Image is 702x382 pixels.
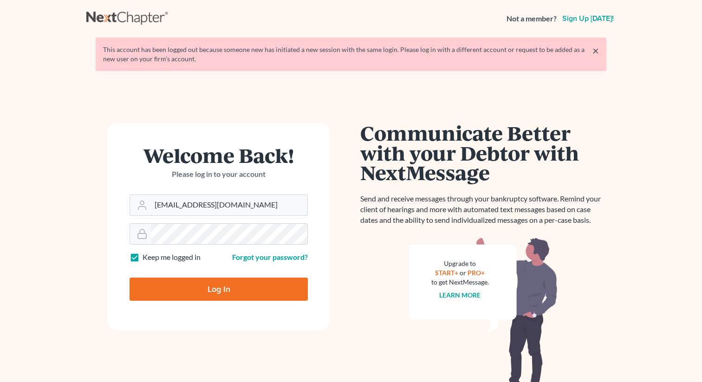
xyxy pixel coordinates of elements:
[560,15,616,22] a: Sign up [DATE]!
[431,278,489,287] div: to get NextMessage.
[460,269,467,277] span: or
[130,278,308,301] input: Log In
[435,269,459,277] a: START+
[143,252,201,263] label: Keep me logged in
[440,291,481,299] a: Learn more
[130,145,308,165] h1: Welcome Back!
[103,45,599,64] div: This account has been logged out because someone new has initiated a new session with the same lo...
[431,259,489,268] div: Upgrade to
[130,169,308,180] p: Please log in to your account
[360,194,606,226] p: Send and receive messages through your bankruptcy software. Remind your client of hearings and mo...
[468,269,485,277] a: PRO+
[232,253,308,261] a: Forgot your password?
[360,123,606,182] h1: Communicate Better with your Debtor with NextMessage
[507,13,557,24] strong: Not a member?
[592,45,599,56] a: ×
[151,195,307,215] input: Email Address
